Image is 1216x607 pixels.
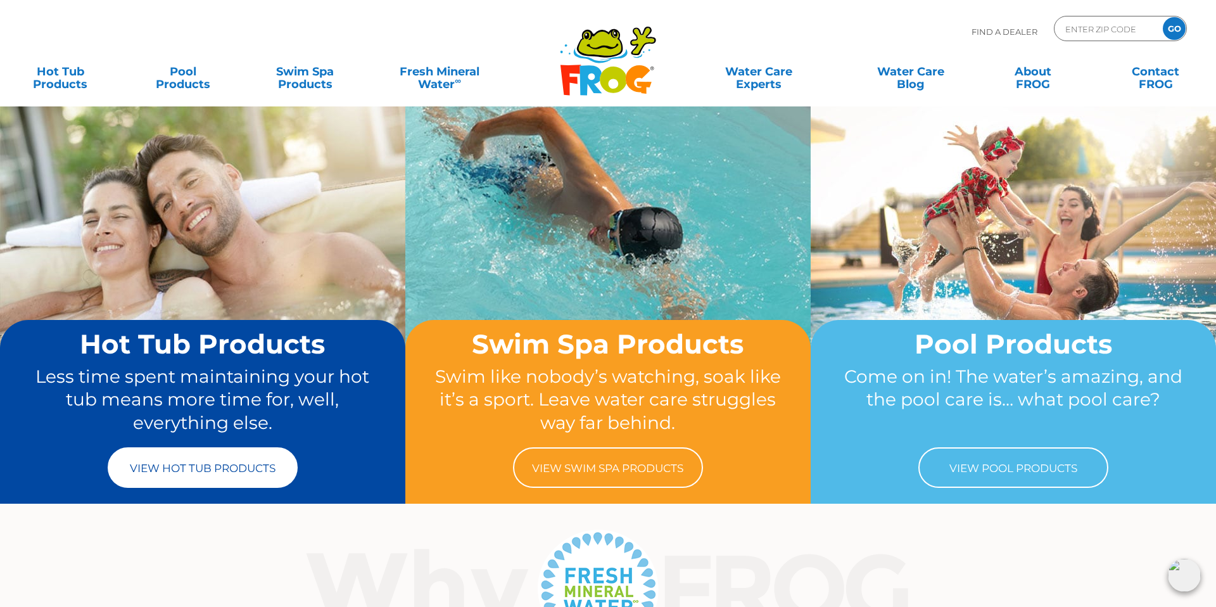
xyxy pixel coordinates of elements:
[108,447,298,488] a: View Hot Tub Products
[811,106,1216,409] img: home-banner-pool-short
[1168,559,1201,592] img: openIcon
[681,59,835,84] a: Water CareExperts
[972,16,1037,48] p: Find A Dealer
[380,59,499,84] a: Fresh MineralWater∞
[135,59,230,84] a: PoolProducts
[13,59,108,84] a: Hot TubProducts
[1163,17,1186,40] input: GO
[24,329,381,359] h2: Hot Tub Products
[455,75,461,86] sup: ∞
[1064,20,1149,38] input: Zip Code Form
[258,59,353,84] a: Swim SpaProducts
[985,59,1080,84] a: AboutFROG
[429,365,787,435] p: Swim like nobody’s watching, soak like it’s a sport. Leave water care struggles way far behind.
[918,447,1108,488] a: View Pool Products
[513,447,703,488] a: View Swim Spa Products
[405,106,811,409] img: home-banner-swim-spa-short
[1108,59,1203,84] a: ContactFROG
[24,365,381,435] p: Less time spent maintaining your hot tub means more time for, well, everything else.
[835,365,1192,435] p: Come on in! The water’s amazing, and the pool care is… what pool care?
[835,329,1192,359] h2: Pool Products
[429,329,787,359] h2: Swim Spa Products
[863,59,958,84] a: Water CareBlog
